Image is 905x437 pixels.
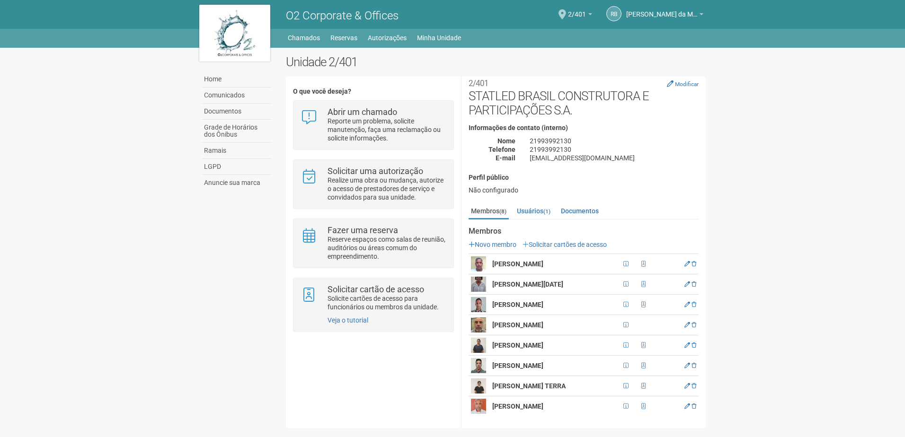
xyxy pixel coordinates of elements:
[301,285,446,311] a: Solicitar cartão de acesso Solicite cartões de acesso para funcionários ou membros da unidade.
[684,403,690,410] a: Editar membro
[328,316,368,324] a: Veja o tutorial
[301,108,446,142] a: Abrir um chamado Reporte um problema, solicite manutenção, faça uma reclamação ou solicite inform...
[469,227,699,236] strong: Membros
[559,204,601,218] a: Documentos
[568,12,592,19] a: 2/401
[496,154,515,162] strong: E-mail
[471,256,486,271] img: user.png
[286,55,706,69] h2: Unidade 2/401
[492,362,543,369] strong: [PERSON_NAME]
[492,301,543,308] strong: [PERSON_NAME]
[488,146,515,153] strong: Telefone
[202,120,272,143] a: Grade de Horários dos Ônibus
[523,145,706,154] div: 21993992130
[199,5,270,61] img: logo.jpg
[328,176,446,201] p: Realize uma obra ou mudança, autorize o acesso de prestadores de serviço e convidados para sua un...
[606,6,621,21] a: RB
[626,12,703,19] a: [PERSON_NAME] da Motta Junior
[684,383,690,389] a: Editar membro
[497,137,515,145] strong: Nome
[692,342,696,349] a: Excluir membro
[301,226,446,261] a: Fazer uma reserva Reserve espaços como salas de reunião, auditórios ou áreas comum do empreendime...
[684,362,690,369] a: Editar membro
[471,378,486,393] img: user.png
[492,382,566,390] strong: [PERSON_NAME] TERRA
[471,399,486,414] img: user.png
[675,81,699,87] small: Modificar
[692,362,696,369] a: Excluir membro
[469,174,699,181] h4: Perfil público
[328,284,424,294] strong: Solicitar cartão de acesso
[328,107,397,117] strong: Abrir um chamado
[469,204,509,219] a: Membros(8)
[202,71,272,87] a: Home
[417,31,461,44] a: Minha Unidade
[328,166,423,176] strong: Solicitar uma autorização
[684,301,690,308] a: Editar membro
[543,208,550,215] small: (1)
[523,241,607,248] a: Solicitar cartões de acesso
[492,280,563,288] strong: [PERSON_NAME][DATE]
[523,137,706,145] div: 21993992130
[293,88,453,95] h4: O que você deseja?
[471,277,486,292] img: user.png
[328,117,446,142] p: Reporte um problema, solicite manutenção, faça uma reclamação ou solicite informações.
[492,260,543,268] strong: [PERSON_NAME]
[692,261,696,267] a: Excluir membro
[202,159,272,175] a: LGPD
[368,31,407,44] a: Autorizações
[469,124,699,131] h4: Informações de contato (interno)
[328,235,446,261] p: Reserve espaços como salas de reunião, auditórios ou áreas comum do empreendimento.
[471,338,486,353] img: user.png
[471,297,486,312] img: user.png
[626,1,697,18] span: Raul Barrozo da Motta Junior
[492,321,543,329] strong: [PERSON_NAME]
[499,208,506,215] small: (8)
[692,383,696,389] a: Excluir membro
[328,294,446,311] p: Solicite cartões de acesso para funcionários ou membros da unidade.
[492,341,543,349] strong: [PERSON_NAME]
[469,79,488,88] small: 2/401
[288,31,320,44] a: Chamados
[692,403,696,410] a: Excluir membro
[492,402,543,410] strong: [PERSON_NAME]
[202,143,272,159] a: Ramais
[301,167,446,201] a: Solicitar uma autorização Realize uma obra ou mudança, autorize o acesso de prestadores de serviç...
[202,87,272,104] a: Comunicados
[692,281,696,288] a: Excluir membro
[523,154,706,162] div: [EMAIL_ADDRESS][DOMAIN_NAME]
[202,175,272,191] a: Anuncie sua marca
[684,261,690,267] a: Editar membro
[684,322,690,328] a: Editar membro
[684,342,690,349] a: Editar membro
[286,9,399,22] span: O2 Corporate & Offices
[515,204,553,218] a: Usuários(1)
[692,322,696,328] a: Excluir membro
[328,225,398,235] strong: Fazer uma reserva
[330,31,357,44] a: Reservas
[471,358,486,373] img: user.png
[692,301,696,308] a: Excluir membro
[667,80,699,87] a: Modificar
[684,281,690,288] a: Editar membro
[471,317,486,332] img: user.png
[469,75,699,117] h2: STATLED BRASIL CONSTRUTORA E PARTICIPAÇÕES S.A.
[568,1,586,18] span: 2/401
[469,241,516,248] a: Novo membro
[202,104,272,120] a: Documentos
[469,186,699,194] div: Não configurado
